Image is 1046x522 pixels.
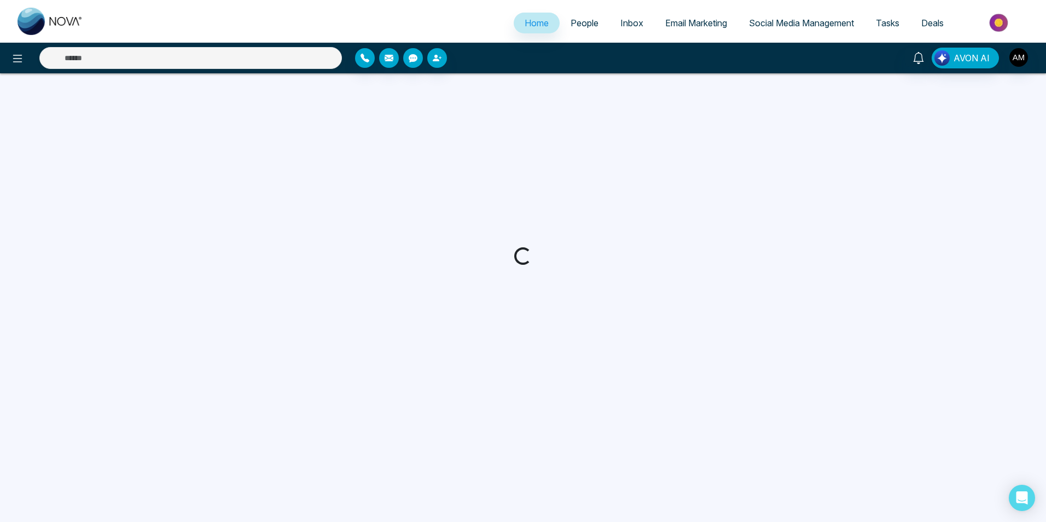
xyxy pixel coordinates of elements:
a: Home [514,13,560,33]
img: Nova CRM Logo [18,8,83,35]
button: AVON AI [932,48,999,68]
span: Email Marketing [665,18,727,28]
a: Deals [910,13,955,33]
span: Home [525,18,549,28]
span: AVON AI [954,51,990,65]
div: Open Intercom Messenger [1009,485,1035,511]
a: Email Marketing [654,13,738,33]
img: Market-place.gif [960,10,1039,35]
img: User Avatar [1009,48,1028,67]
a: Social Media Management [738,13,865,33]
img: Lead Flow [934,50,950,66]
span: Deals [921,18,944,28]
span: People [571,18,598,28]
span: Tasks [876,18,899,28]
a: People [560,13,609,33]
a: Inbox [609,13,654,33]
a: Tasks [865,13,910,33]
span: Social Media Management [749,18,854,28]
span: Inbox [620,18,643,28]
